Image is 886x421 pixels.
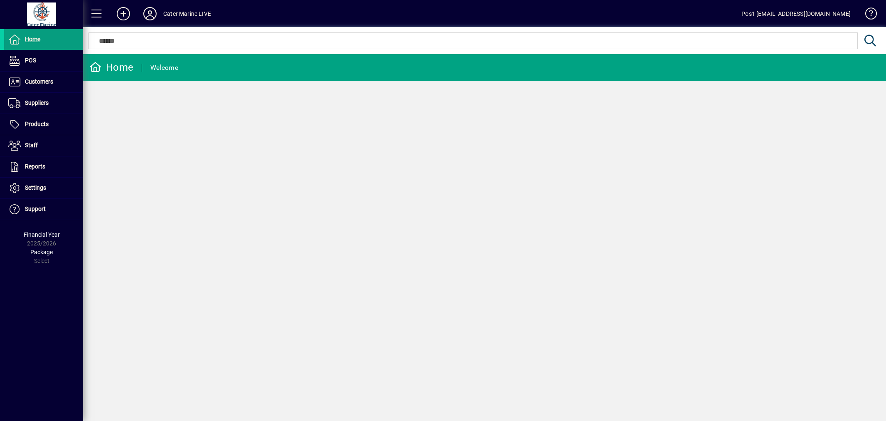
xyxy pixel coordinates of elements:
[25,163,45,170] span: Reports
[89,61,133,74] div: Home
[741,7,851,20] div: Pos1 [EMAIL_ADDRESS][DOMAIN_NAME]
[4,135,83,156] a: Staff
[25,57,36,64] span: POS
[110,6,137,21] button: Add
[30,249,53,255] span: Package
[25,99,49,106] span: Suppliers
[25,36,40,42] span: Home
[24,231,60,238] span: Financial Year
[4,156,83,177] a: Reports
[25,142,38,149] span: Staff
[4,50,83,71] a: POS
[4,72,83,92] a: Customers
[4,114,83,135] a: Products
[25,78,53,85] span: Customers
[25,206,46,212] span: Support
[4,93,83,114] a: Suppliers
[163,7,211,20] div: Cater Marine LIVE
[25,184,46,191] span: Settings
[859,2,876,29] a: Knowledge Base
[137,6,163,21] button: Profile
[4,199,83,220] a: Support
[150,61,178,74] div: Welcome
[4,178,83,198] a: Settings
[25,121,49,127] span: Products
